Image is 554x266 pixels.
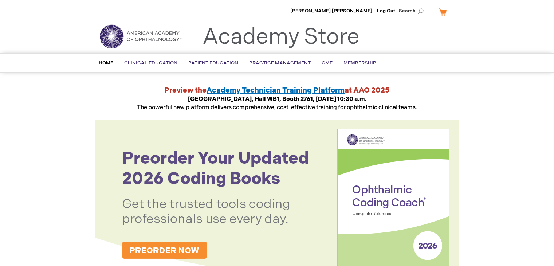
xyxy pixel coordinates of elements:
span: Search [399,4,427,18]
span: Patient Education [188,60,238,66]
a: [PERSON_NAME] [PERSON_NAME] [290,8,372,14]
a: Log Out [377,8,395,14]
a: Academy Technician Training Platform [207,86,345,95]
a: Academy Store [203,24,359,50]
strong: Preview the at AAO 2025 [164,86,390,95]
span: Membership [343,60,376,66]
span: The powerful new platform delivers comprehensive, cost-effective training for ophthalmic clinical... [137,96,417,111]
span: Home [99,60,113,66]
span: CME [322,60,333,66]
span: Clinical Education [124,60,177,66]
strong: [GEOGRAPHIC_DATA], Hall WB1, Booth 2761, [DATE] 10:30 a.m. [188,96,366,103]
span: Practice Management [249,60,311,66]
